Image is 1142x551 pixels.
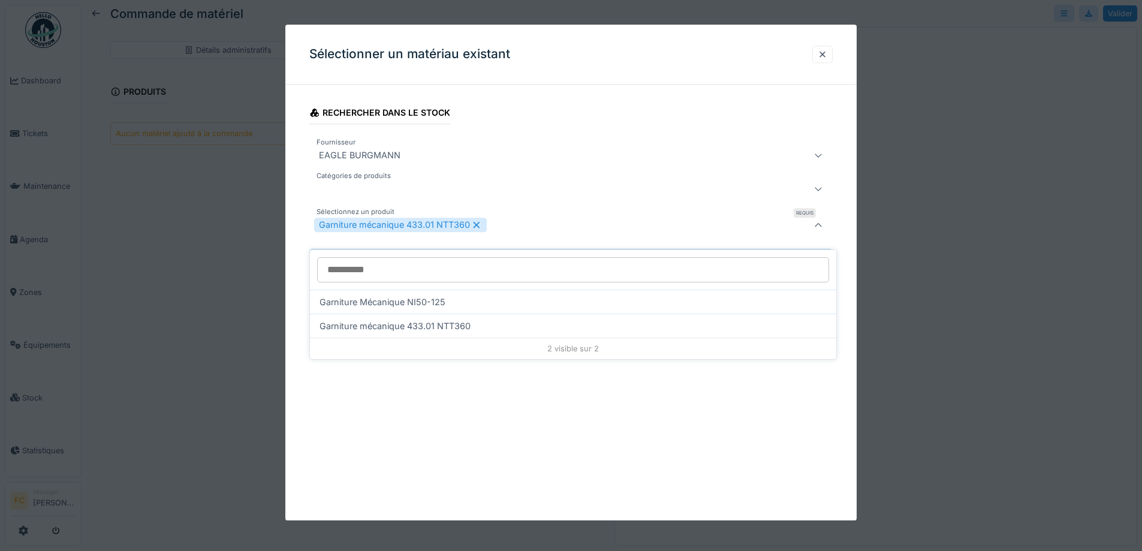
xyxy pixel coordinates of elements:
[314,207,397,217] label: Sélectionnez un produit
[314,218,487,232] div: Garniture mécanique 433.01 NTT360
[309,104,450,124] div: Rechercher dans le stock
[309,47,510,62] h3: Sélectionner un matériau existant
[310,290,836,314] div: Garniture Mécanique NI50-125
[794,208,816,218] div: Requis
[310,338,836,359] div: 2 visible sur 2
[314,137,358,147] label: Fournisseur
[314,171,393,181] label: Catégories de produits
[314,148,405,162] div: EAGLE BURGMANN
[310,314,836,338] div: Garniture mécanique 433.01 NTT360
